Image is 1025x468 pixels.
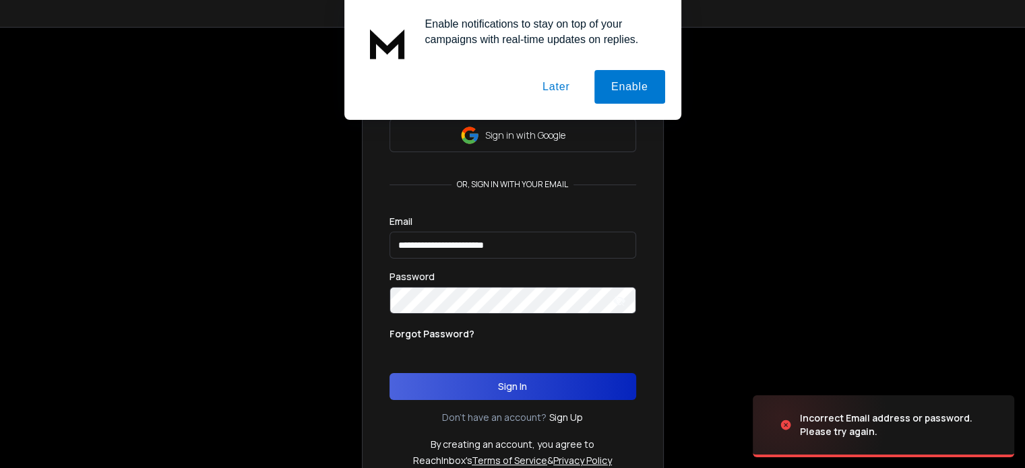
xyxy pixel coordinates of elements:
[594,70,665,104] button: Enable
[526,70,586,104] button: Later
[413,454,612,467] p: ReachInbox's &
[390,217,412,226] label: Email
[472,454,547,467] a: Terms of Service
[414,16,665,47] div: Enable notifications to stay on top of your campaigns with real-time updates on replies.
[361,16,414,70] img: notification icon
[390,327,474,341] p: Forgot Password?
[390,272,435,281] label: Password
[553,454,612,467] a: Privacy Policy
[390,119,636,152] button: Sign in with Google
[390,373,636,400] button: Sign In
[549,411,583,424] a: Sign Up
[452,179,573,190] p: or, sign in with your email
[485,129,565,142] p: Sign in with Google
[442,411,547,424] p: Don't have an account?
[800,411,998,438] div: Incorrect Email address or password. Please try again.
[431,438,594,451] p: By creating an account, you agree to
[753,389,888,461] img: image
